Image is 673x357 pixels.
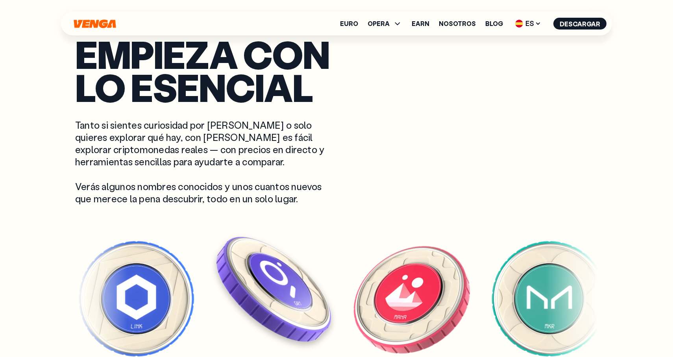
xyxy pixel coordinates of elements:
[368,19,402,28] span: OPERA
[512,17,544,30] span: ES
[412,20,429,27] a: Earn
[439,20,476,27] a: Nosotros
[213,228,335,350] img: GRT
[75,37,598,103] h1: Empieza con lo esencial
[75,119,333,205] p: Tanto si sientes curiosidad por [PERSON_NAME] o solo quieres explorar qué hay, con [PERSON_NAME] ...
[485,20,503,27] a: Blog
[340,20,358,27] a: Euro
[73,19,117,28] svg: Inicio
[515,20,523,28] img: flag-es
[553,18,606,30] button: Descargar
[368,20,390,27] span: OPERA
